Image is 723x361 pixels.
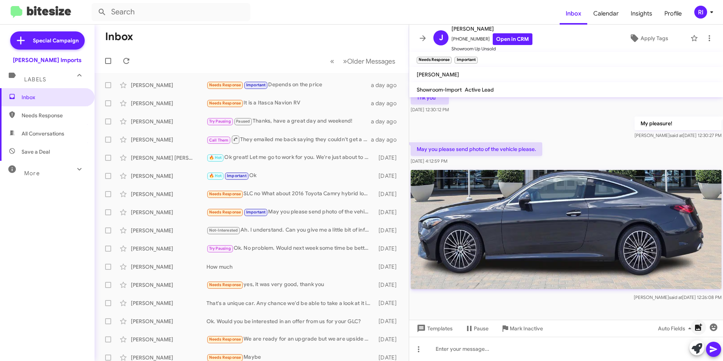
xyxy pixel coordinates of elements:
div: [PERSON_NAME] [131,299,206,307]
p: Thk you [411,91,449,104]
div: They emailed me back saying they couldn't get a approval thanks though [206,135,371,144]
div: Thanks, have a great day and weekend! [206,117,371,126]
div: [PERSON_NAME] [131,100,206,107]
div: [PERSON_NAME] [131,281,206,289]
div: We are ready for an upgrade but we are upside down. [206,335,375,344]
button: Templates [409,322,459,335]
span: 🔥 Hot [209,173,222,178]
span: » [343,56,347,66]
span: More [24,170,40,177]
span: 🔥 Hot [209,155,222,160]
a: Inbox [560,3,587,25]
span: Pause [474,322,489,335]
span: Inbox [22,93,86,101]
a: Insights [625,3,658,25]
span: Important [246,82,266,87]
div: [DATE] [375,263,403,271]
div: [DATE] [375,190,403,198]
span: Active Lead [465,86,494,93]
div: [PERSON_NAME] Imports [13,56,82,64]
span: Try Pausing [209,119,231,124]
div: Ok [206,171,375,180]
div: [PERSON_NAME] [131,118,206,125]
div: [DATE] [375,245,403,252]
span: [DATE] 4:12:59 PM [411,158,447,164]
span: Auto Fields [658,322,694,335]
div: a day ago [371,81,403,89]
a: Calendar [587,3,625,25]
button: Pause [459,322,495,335]
span: Apply Tags [641,31,668,45]
span: Needs Response [209,191,241,196]
button: Next [338,53,400,69]
div: [PERSON_NAME] [131,227,206,234]
div: [DATE] [375,172,403,180]
small: Needs Response [417,57,451,64]
div: How much [206,263,375,271]
span: Needs Response [209,282,241,287]
span: [PERSON_NAME] [DATE] 12:30:27 PM [635,132,721,138]
div: [PERSON_NAME] [131,336,206,343]
div: a day ago [371,118,403,125]
span: Profile [658,3,688,25]
span: Showroom Up Unsold [451,45,532,53]
span: Templates [415,322,453,335]
button: RI [688,6,715,19]
span: Special Campaign [33,37,79,44]
div: [DATE] [375,154,403,162]
div: That's a unique car. Any chance we'd be able to take a look at it in person so I can offer you a ... [206,299,375,307]
span: [PHONE_NUMBER] [451,33,532,45]
div: [DATE] [375,281,403,289]
img: F64A9VcYmhvXAAAAAElFTkSuQmCC [411,170,721,289]
p: My pleasure! [635,117,721,130]
div: [PERSON_NAME] [PERSON_NAME] [131,154,206,162]
span: Try Pausing [209,246,231,251]
div: [DATE] [375,299,403,307]
input: Search [92,3,250,21]
span: [PERSON_NAME] [DATE] 12:26:08 PM [634,294,721,300]
button: Mark Inactive [495,322,549,335]
span: Needs Response [209,101,241,106]
p: May you please send photo of the vehicle please. [411,142,542,156]
span: [DATE] 12:30:12 PM [411,107,449,112]
div: yes, it was very good, thank you [206,280,375,289]
div: [DATE] [375,336,403,343]
a: Special Campaign [10,31,85,50]
div: [PERSON_NAME] [131,136,206,143]
div: [PERSON_NAME] [131,209,206,216]
div: Ok. Would you be interested in an offer from us for your GLC? [206,317,375,325]
span: Showroom-Import [417,86,462,93]
span: J [439,32,443,44]
div: [PERSON_NAME] [131,317,206,325]
span: « [330,56,334,66]
div: Ok great! Let me go to work for you. We're just about to close but I'll see what we have availabl... [206,153,375,162]
nav: Page navigation example [326,53,400,69]
span: Call Them [209,138,229,143]
span: Mark Inactive [510,322,543,335]
div: [PERSON_NAME] [131,263,206,271]
span: Needs Response [209,82,241,87]
div: [DATE] [375,227,403,234]
div: a day ago [371,100,403,107]
div: [PERSON_NAME] [131,245,206,252]
div: Ah. I understand. Can you give me a little bit of information on your vehicles condition? Are the... [206,226,375,235]
div: [PERSON_NAME] [131,172,206,180]
button: Auto Fields [652,322,700,335]
span: Needs Response [209,337,241,342]
span: Important [246,210,266,215]
span: [PERSON_NAME] [417,71,459,78]
span: Not-Interested [209,228,238,233]
span: Older Messages [347,57,395,65]
span: Needs Response [209,210,241,215]
div: SLC no What about 2016 Toyota Camry hybrid low miles less than 60k Or 2020 MB GLC 300 approx 80k ... [206,190,375,198]
span: Save a Deal [22,148,50,156]
a: Open in CRM [493,33,532,45]
div: Ok. No problem. Would next week some time be better for you? [206,244,375,253]
div: [PERSON_NAME] [131,190,206,198]
h1: Inbox [105,31,133,43]
div: RI [694,6,707,19]
div: [DATE] [375,317,403,325]
span: Paused [236,119,250,124]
